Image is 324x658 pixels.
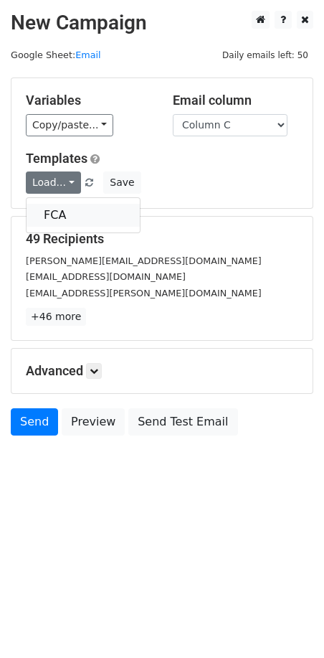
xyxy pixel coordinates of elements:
[217,50,313,60] a: Daily emails left: 50
[75,50,100,60] a: Email
[62,408,125,436] a: Preview
[217,47,313,63] span: Daily emails left: 50
[26,171,81,194] a: Load...
[252,589,324,658] iframe: Chat Widget
[27,204,140,227] a: FCA
[11,11,313,35] h2: New Campaign
[26,231,298,247] h5: 49 Recipients
[26,255,262,266] small: [PERSON_NAME][EMAIL_ADDRESS][DOMAIN_NAME]
[26,288,262,299] small: [EMAIL_ADDRESS][PERSON_NAME][DOMAIN_NAME]
[26,93,151,108] h5: Variables
[26,151,87,166] a: Templates
[103,171,140,194] button: Save
[128,408,237,436] a: Send Test Email
[26,308,86,326] a: +46 more
[26,271,186,282] small: [EMAIL_ADDRESS][DOMAIN_NAME]
[26,114,113,136] a: Copy/paste...
[11,408,58,436] a: Send
[173,93,298,108] h5: Email column
[26,363,298,379] h5: Advanced
[11,50,101,60] small: Google Sheet:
